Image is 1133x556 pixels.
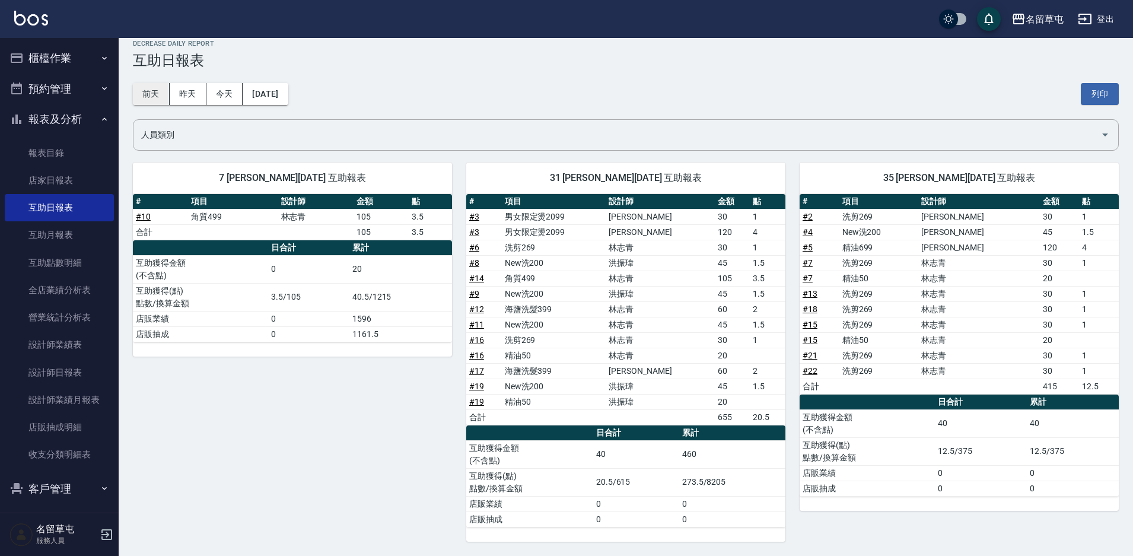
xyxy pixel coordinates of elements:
td: 20.5 [750,409,785,425]
a: #4 [803,227,813,237]
td: 店販業績 [133,311,268,326]
td: 1 [1079,286,1119,301]
a: #7 [803,274,813,283]
td: 3.5 [409,224,452,240]
td: 45 [715,255,750,271]
a: 互助月報表 [5,221,114,249]
td: 海鹽洗髮399 [502,363,606,379]
td: 林志青 [606,271,714,286]
td: 1 [1079,363,1119,379]
td: New洗200 [502,379,606,394]
td: 105 [715,271,750,286]
a: #18 [803,304,817,314]
td: 1.5 [750,255,785,271]
td: 互助獲得(點) 點數/換算金額 [133,283,268,311]
td: 12.5 [1079,379,1119,394]
td: 林志青 [606,240,714,255]
td: 林志青 [918,301,1040,317]
td: 0 [679,511,785,527]
td: 角質499 [188,209,278,224]
a: 收支分類明細表 [5,441,114,468]
a: 設計師日報表 [5,359,114,386]
a: #21 [803,351,817,360]
td: 30 [1040,209,1080,224]
a: #3 [469,227,479,237]
td: [PERSON_NAME] [606,224,714,240]
td: 精油50 [839,271,918,286]
th: 項目 [188,194,278,209]
td: 460 [679,440,785,468]
th: 日合計 [268,240,349,256]
th: 日合計 [935,395,1027,410]
span: 35 [PERSON_NAME][DATE] 互助報表 [814,172,1105,184]
td: 1 [750,209,785,224]
td: 655 [715,409,750,425]
td: 0 [593,511,679,527]
td: 店販抽成 [466,511,593,527]
td: 洗剪269 [839,363,918,379]
td: New洗200 [502,255,606,271]
td: 30 [1040,348,1080,363]
td: 20 [349,255,452,283]
td: 林志青 [918,255,1040,271]
th: 點 [1079,194,1119,209]
table: a dense table [133,240,452,342]
th: 設計師 [606,194,714,209]
a: #17 [469,366,484,376]
td: 1 [1079,348,1119,363]
a: 營業統計分析表 [5,304,114,331]
td: [PERSON_NAME] [918,224,1040,240]
td: [PERSON_NAME] [606,363,714,379]
th: 金額 [354,194,409,209]
a: #7 [803,258,813,268]
img: Person [9,523,33,547]
td: 1 [1079,209,1119,224]
a: #2 [803,212,813,221]
td: 40 [593,440,679,468]
th: # [800,194,839,209]
button: save [977,7,1001,31]
button: 今天 [206,83,243,105]
a: 報表目錄 [5,139,114,167]
a: #16 [469,335,484,345]
td: 洗剪269 [839,209,918,224]
button: 預約管理 [5,74,114,104]
td: 4 [750,224,785,240]
td: 洗剪269 [839,317,918,332]
button: 報表及分析 [5,104,114,135]
table: a dense table [133,194,452,240]
button: 登出 [1073,8,1119,30]
td: 120 [715,224,750,240]
td: 1 [750,240,785,255]
td: 20 [1040,271,1080,286]
a: #19 [469,382,484,391]
td: [PERSON_NAME] [918,240,1040,255]
td: 30 [715,209,750,224]
a: 互助日報表 [5,194,114,221]
th: 設計師 [918,194,1040,209]
th: # [466,194,502,209]
span: 31 [PERSON_NAME][DATE] 互助報表 [480,172,771,184]
td: 40.5/1215 [349,283,452,311]
td: 洗剪269 [502,332,606,348]
th: 項目 [839,194,918,209]
td: 林志青 [918,286,1040,301]
td: 1.5 [750,286,785,301]
th: 累計 [679,425,785,441]
th: 項目 [502,194,606,209]
td: 20 [715,394,750,409]
td: 415 [1040,379,1080,394]
button: 昨天 [170,83,206,105]
td: 店販業績 [800,465,935,481]
th: 金額 [715,194,750,209]
td: 洗剪269 [839,348,918,363]
a: #13 [803,289,817,298]
td: 0 [935,465,1027,481]
a: 設計師業績月報表 [5,386,114,414]
td: 45 [715,379,750,394]
th: 點 [409,194,452,209]
td: 30 [1040,317,1080,332]
td: 林志青 [918,271,1040,286]
td: 0 [593,496,679,511]
td: New洗200 [839,224,918,240]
